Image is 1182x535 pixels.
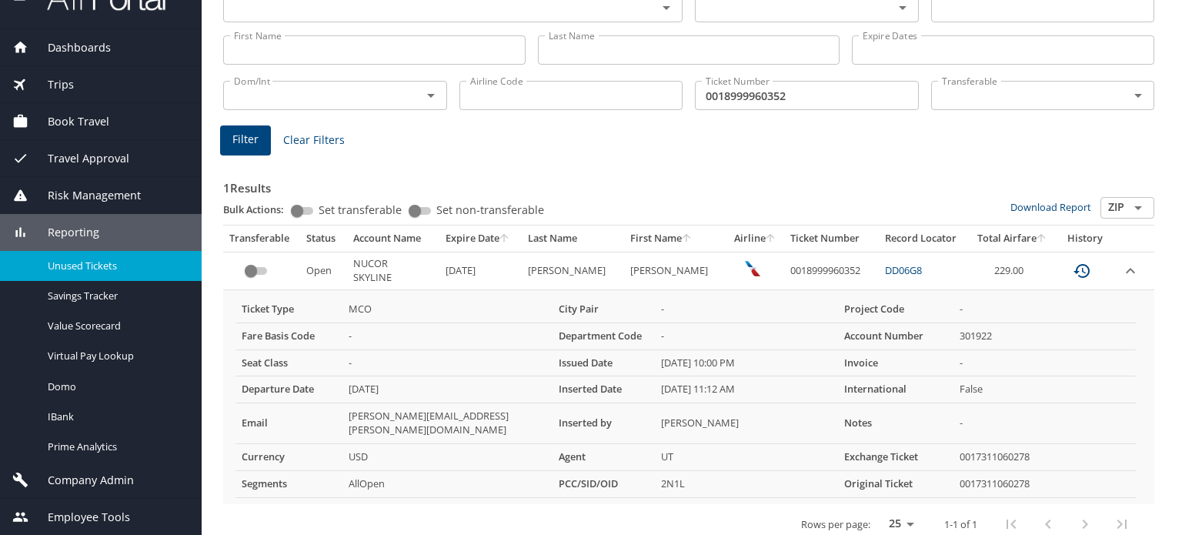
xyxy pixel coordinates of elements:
[235,403,342,444] th: Email
[953,323,1136,349] td: 301922
[300,252,347,289] td: Open
[682,234,693,244] button: sort
[342,403,553,444] td: [PERSON_NAME][EMAIL_ADDRESS][PERSON_NAME][DOMAIN_NAME]
[342,471,553,498] td: AllOpen
[838,296,953,323] th: Project Code
[277,126,351,155] button: Clear Filters
[745,261,760,276] img: wUYAEN7r47F0eX+AAAAAElFTkSuQmCC
[28,509,130,526] span: Employee Tools
[655,403,838,444] td: [PERSON_NAME]
[28,187,141,204] span: Risk Management
[522,252,624,289] td: [PERSON_NAME]
[655,349,838,376] td: [DATE] 10:00 PM
[223,202,296,216] p: Bulk Actions:
[439,226,522,252] th: Expire Date
[838,444,953,471] th: Exchange Ticket
[48,349,183,363] span: Virtual Pay Lookup
[220,125,271,155] button: Filter
[522,226,624,252] th: Last Name
[300,226,347,252] th: Status
[553,471,655,498] th: PCC/SID/OID
[553,376,655,403] th: Inserted Date
[1127,197,1149,219] button: Open
[229,232,294,246] div: Transferable
[655,471,838,498] td: 2N1L
[838,323,953,349] th: Account Number
[553,403,655,444] th: Inserted by
[801,520,870,530] p: Rows per page:
[235,444,342,471] th: Currency
[499,234,510,244] button: sort
[347,252,439,289] td: NUCOR SKYLINE
[953,376,1136,403] td: False
[235,296,1136,498] table: more info about unused tickets
[28,150,129,167] span: Travel Approval
[655,376,838,403] td: [DATE] 11:12 AM
[1121,262,1140,280] button: expand row
[624,252,726,289] td: [PERSON_NAME]
[48,380,183,394] span: Domo
[48,410,183,424] span: IBank
[553,323,655,349] th: Department Code
[879,226,968,252] th: Record Locator
[1037,234,1047,244] button: sort
[436,205,544,216] span: Set non-transferable
[1127,85,1149,106] button: Open
[1010,200,1091,214] a: Download Report
[953,444,1136,471] td: 0017311060278
[48,319,183,333] span: Value Scorecard
[726,226,785,252] th: Airline
[319,205,402,216] span: Set transferable
[655,323,838,349] td: -
[953,403,1136,444] td: -
[342,444,553,471] td: USD
[28,472,134,489] span: Company Admin
[28,39,111,56] span: Dashboards
[838,349,953,376] th: Invoice
[48,259,183,273] span: Unused Tickets
[235,349,342,376] th: Seat Class
[953,349,1136,376] td: -
[838,376,953,403] th: International
[655,296,838,323] td: -
[232,130,259,149] span: Filter
[28,224,99,241] span: Reporting
[944,520,977,530] p: 1-1 of 1
[766,234,776,244] button: sort
[624,226,726,252] th: First Name
[784,226,879,252] th: Ticket Number
[48,440,183,454] span: Prime Analytics
[235,471,342,498] th: Segments
[553,296,655,323] th: City Pair
[784,252,879,289] td: 0018999960352
[283,131,345,150] span: Clear Filters
[28,76,74,93] span: Trips
[953,471,1136,498] td: 0017311060278
[342,323,553,349] td: -
[347,226,439,252] th: Account Name
[1056,226,1115,252] th: History
[953,296,1136,323] td: -
[968,226,1056,252] th: Total Airfare
[235,323,342,349] th: Fare Basis Code
[420,85,442,106] button: Open
[48,289,183,303] span: Savings Tracker
[235,376,342,403] th: Departure Date
[968,252,1056,289] td: 229.00
[223,170,1154,197] h3: 1 Results
[885,263,922,277] a: DD06G8
[553,444,655,471] th: Agent
[838,403,953,444] th: Notes
[235,296,342,323] th: Ticket Type
[342,376,553,403] td: [DATE]
[553,349,655,376] th: Issued Date
[28,113,109,130] span: Book Travel
[838,471,953,498] th: Original Ticket
[439,252,522,289] td: [DATE]
[342,296,553,323] td: MCO
[342,349,553,376] td: -
[655,444,838,471] td: UT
